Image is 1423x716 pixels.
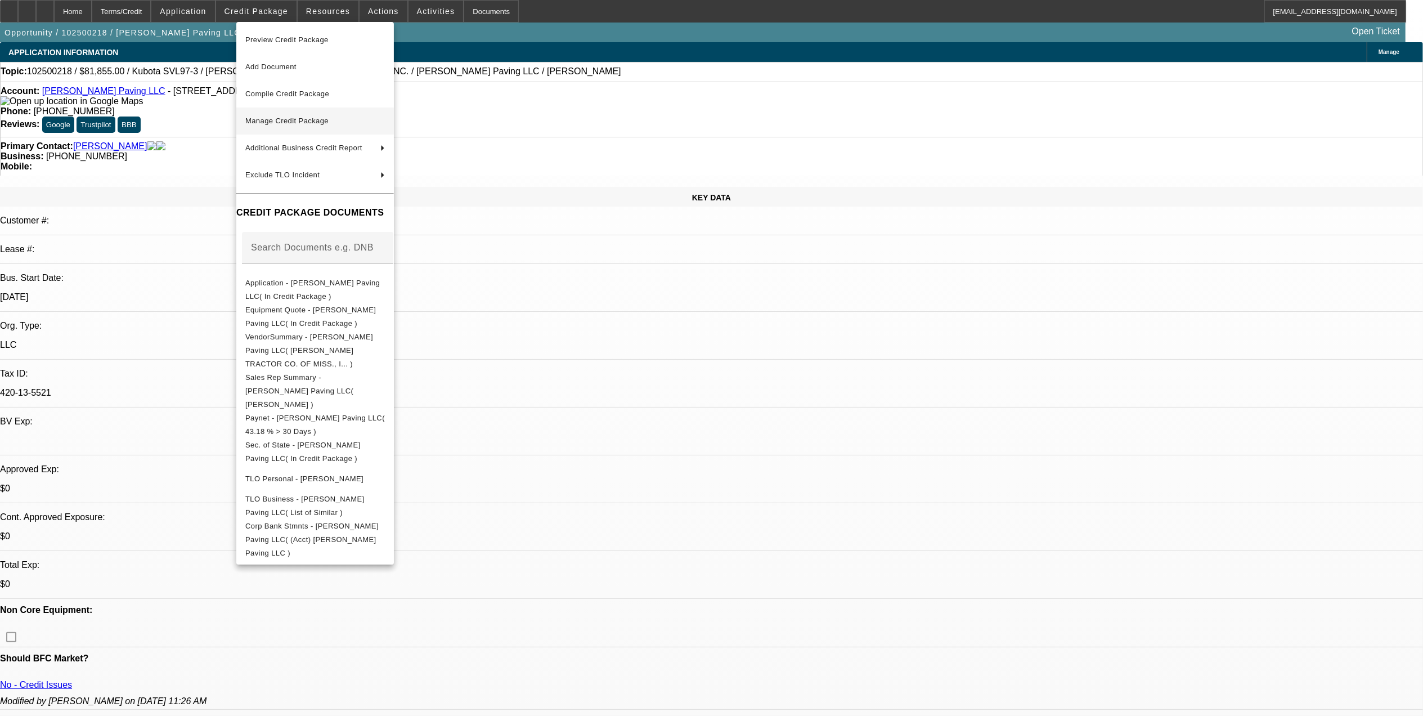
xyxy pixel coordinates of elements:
[245,373,353,408] span: Sales Rep Summary - [PERSON_NAME] Paving LLC( [PERSON_NAME] )
[236,303,394,330] button: Equipment Quote - G M Boykin Paving LLC( In Credit Package )
[236,438,394,465] button: Sec. of State - G M Boykin Paving LLC( In Credit Package )
[245,278,380,300] span: Application - [PERSON_NAME] Paving LLC( In Credit Package )
[245,494,365,516] span: TLO Business - [PERSON_NAME] Paving LLC( List of Similar )
[245,89,329,98] span: Compile Credit Package
[245,521,379,557] span: Corp Bank Stmnts - [PERSON_NAME] Paving LLC( (Acct) [PERSON_NAME] Paving LLC )
[245,413,385,435] span: Paynet - [PERSON_NAME] Paving LLC( 43.18 % > 30 Days )
[236,465,394,492] button: TLO Personal - Boykin, Gary
[236,276,394,303] button: Application - G M Boykin Paving LLC( In Credit Package )
[245,117,329,125] span: Manage Credit Package
[245,171,320,179] span: Exclude TLO Incident
[245,305,376,327] span: Equipment Quote - [PERSON_NAME] Paving LLC( In Credit Package )
[236,492,394,519] button: TLO Business - G M Boykin Paving LLC( List of Similar )
[245,440,361,462] span: Sec. of State - [PERSON_NAME] Paving LLC( In Credit Package )
[251,242,374,252] mat-label: Search Documents e.g. DNB
[236,519,394,560] button: Corp Bank Stmnts - G M Boykin Paving LLC( (Acct) G M Boykin Paving LLC )
[236,370,394,411] button: Sales Rep Summary - G M Boykin Paving LLC( Leach, Ethan )
[245,144,362,152] span: Additional Business Credit Report
[245,62,297,71] span: Add Document
[245,474,363,482] span: TLO Personal - [PERSON_NAME]
[236,330,394,370] button: VendorSummary - G M Boykin Paving LLC( LEE TRACTOR CO. OF MISS., I... )
[236,206,394,220] h4: CREDIT PACKAGE DOCUMENTS
[245,35,329,44] span: Preview Credit Package
[245,332,373,368] span: VendorSummary - [PERSON_NAME] Paving LLC( [PERSON_NAME] TRACTOR CO. OF MISS., I... )
[236,411,394,438] button: Paynet - G M Boykin Paving LLC( 43.18 % > 30 Days )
